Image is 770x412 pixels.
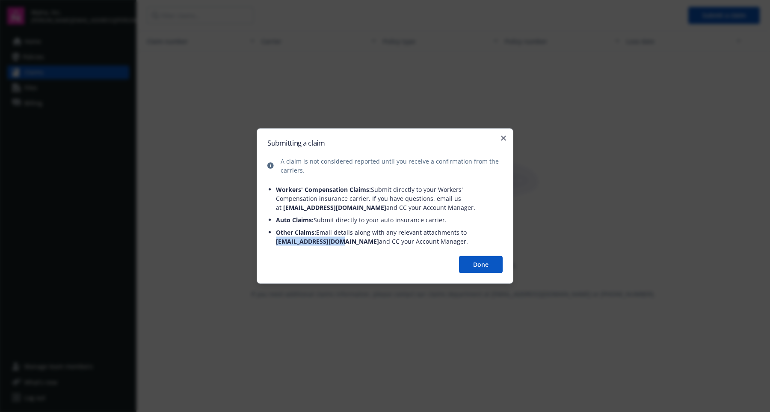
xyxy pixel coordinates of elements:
span: Other Claims: [276,228,316,236]
span: Auto Claims: [276,216,314,224]
h2: Submitting a claim [267,139,503,146]
span: Email details along with any relevant attachments to and CC your Account Manager. [276,228,468,245]
span: Submit directly to your Workers' Compensation insurance carrier. If you have questions, email us ... [276,185,475,212]
span: Workers' Compensation Claims: [276,185,371,194]
button: Done [459,256,503,273]
span: [EMAIL_ADDRESS][DOMAIN_NAME] [276,237,379,245]
span: [EMAIL_ADDRESS][DOMAIN_NAME] [283,203,386,212]
span: Submit directly to your auto insurance carrier. [276,216,447,224]
span: A claim is not considered reported until you receive a confirmation from the carriers. [281,157,503,175]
